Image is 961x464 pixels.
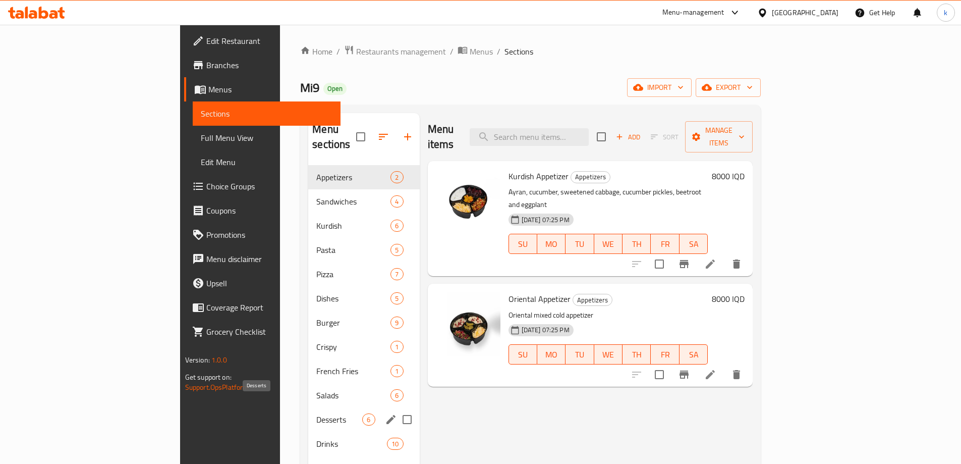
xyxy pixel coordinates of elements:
a: Edit Restaurant [184,29,341,53]
span: Restaurants management [356,45,446,58]
button: TH [623,344,651,365]
button: WE [594,234,623,254]
span: export [704,81,753,94]
button: Branch-specific-item [672,363,696,387]
button: export [696,78,761,97]
span: 4 [391,197,403,207]
a: Restaurants management [344,45,446,58]
a: Menus [184,77,341,101]
div: items [390,317,403,329]
span: Select section [591,126,612,147]
div: Desserts6edit [308,407,419,432]
div: items [390,220,403,232]
button: delete [724,363,749,387]
span: Add item [612,129,644,145]
span: 1.0.0 [211,353,227,367]
div: Dishes [316,292,390,304]
button: WE [594,344,623,365]
span: Drinks [316,438,387,450]
button: SU [508,234,537,254]
span: 5 [391,294,403,303]
nav: Menu sections [308,161,419,460]
div: Pasta [316,244,390,256]
a: Support.OpsPlatform [185,381,249,394]
span: Menus [208,83,332,95]
button: MO [537,234,566,254]
h6: 8000 IQD [712,292,745,306]
span: Salads [316,389,390,401]
span: k [944,7,947,18]
h2: Menu items [428,122,458,152]
div: Appetizers2 [308,165,419,189]
div: Crispy1 [308,335,419,359]
span: Crispy [316,341,390,353]
span: TH [627,237,647,251]
span: Oriental Appetizer [508,291,571,306]
a: Edit menu item [704,258,716,270]
a: Branches [184,53,341,77]
li: / [450,45,454,58]
div: items [390,195,403,208]
button: Add section [395,125,420,149]
span: WE [598,347,618,362]
span: Kurdish [316,220,390,232]
span: Coverage Report [206,301,332,314]
button: Manage items [685,121,753,152]
span: 5 [391,245,403,255]
div: [GEOGRAPHIC_DATA] [772,7,838,18]
span: Burger [316,317,390,329]
div: Appetizers [571,171,610,183]
li: / [497,45,500,58]
span: Kurdish Appetizer [508,169,569,184]
span: Choice Groups [206,180,332,192]
img: Kurdish Appetizer [436,169,500,234]
span: 2 [391,173,403,182]
span: Coupons [206,204,332,217]
button: MO [537,344,566,365]
div: items [390,268,403,280]
div: items [390,365,403,377]
span: Desserts [316,414,362,426]
span: 6 [363,415,374,425]
input: search [470,128,589,146]
span: Pizza [316,268,390,280]
span: MO [541,347,561,362]
span: SU [513,237,533,251]
span: FR [655,237,675,251]
span: Grocery Checklist [206,326,332,338]
a: Menus [458,45,493,58]
span: Manage items [693,124,745,149]
span: Sandwiches [316,195,390,208]
span: TH [627,347,647,362]
span: Appetizers [571,171,610,183]
span: Appetizers [573,294,612,306]
p: Oriental mixed cold appetizer [508,309,708,322]
span: Full Menu View [201,132,332,144]
div: Burger9 [308,311,419,335]
nav: breadcrumb [300,45,761,58]
button: edit [383,412,399,427]
a: Menu disclaimer [184,247,341,271]
button: TH [623,234,651,254]
div: Menu-management [662,7,724,19]
span: Menu disclaimer [206,253,332,265]
div: Salads6 [308,383,419,407]
span: Menus [470,45,493,58]
span: Add [614,131,642,143]
span: FR [655,347,675,362]
span: 7 [391,270,403,279]
div: items [390,341,403,353]
span: 6 [391,221,403,231]
a: Edit menu item [704,369,716,381]
button: SU [508,344,537,365]
div: items [387,438,403,450]
div: Appetizers [316,171,390,183]
span: Select section first [644,129,685,145]
div: French Fries [316,365,390,377]
div: items [390,292,403,304]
